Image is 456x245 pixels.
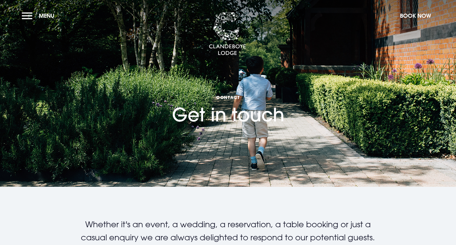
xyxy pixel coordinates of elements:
h1: Get in touch [172,64,284,126]
img: Clandeboye Lodge [209,12,246,56]
span: Menu [39,12,54,19]
button: Book Now [397,9,434,22]
span: Contact [172,94,284,100]
button: Menu [22,9,58,22]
